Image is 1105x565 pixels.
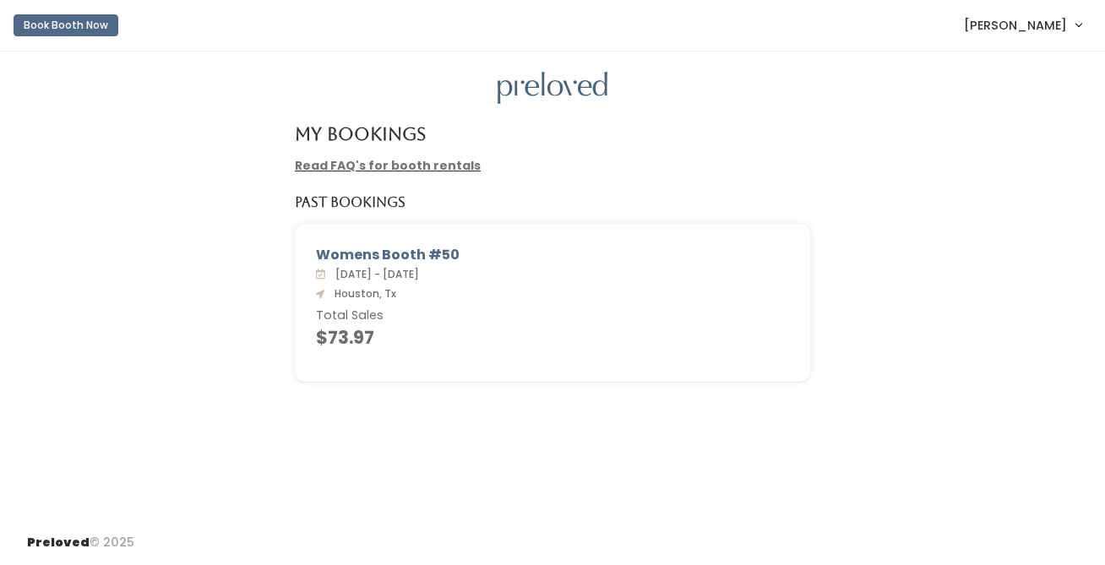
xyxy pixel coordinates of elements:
[27,534,90,551] span: Preloved
[295,157,481,174] a: Read FAQ's for booth rentals
[498,72,607,105] img: preloved logo
[295,195,406,210] h5: Past Bookings
[328,286,396,301] span: Houston, Tx
[14,7,118,44] a: Book Booth Now
[27,520,134,551] div: © 2025
[329,267,419,281] span: [DATE] - [DATE]
[295,124,426,144] h4: My Bookings
[316,245,789,265] div: Womens Booth #50
[316,309,789,323] h6: Total Sales
[14,14,118,36] button: Book Booth Now
[964,16,1067,35] span: [PERSON_NAME]
[316,328,789,347] h4: $73.97
[947,7,1098,43] a: [PERSON_NAME]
